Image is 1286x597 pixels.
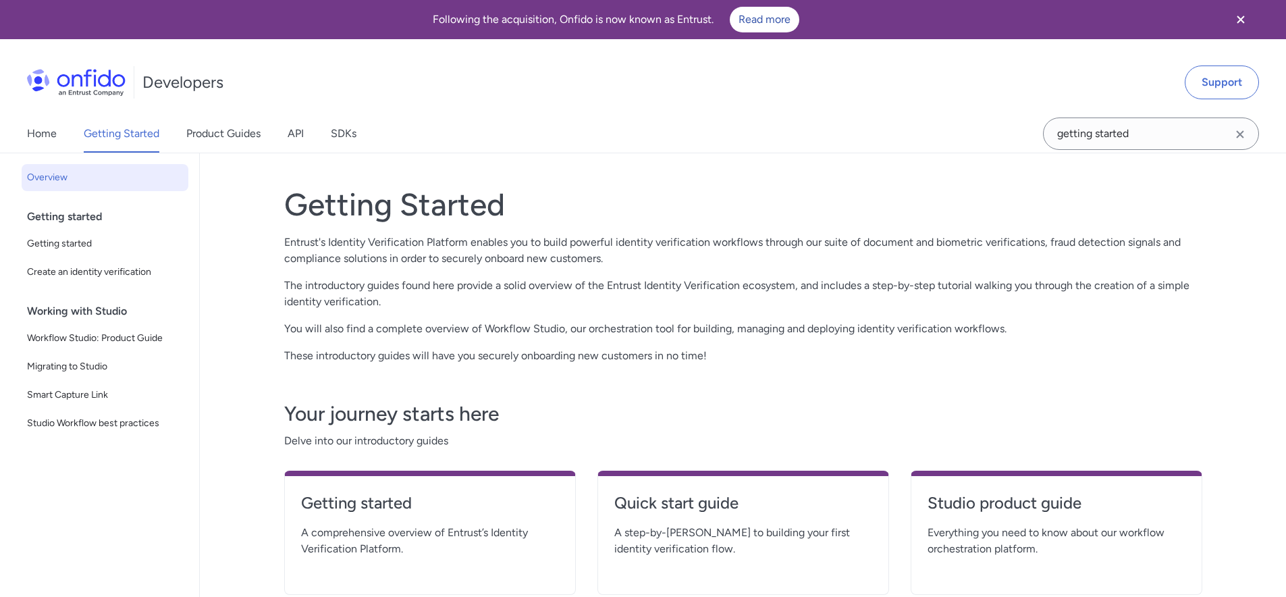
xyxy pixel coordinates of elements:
[1216,3,1266,36] button: Close banner
[84,115,159,153] a: Getting Started
[301,492,559,525] a: Getting started
[1185,66,1259,99] a: Support
[1233,11,1249,28] svg: Close banner
[928,492,1185,514] h4: Studio product guide
[27,387,183,403] span: Smart Capture Link
[730,7,799,32] a: Read more
[27,170,183,186] span: Overview
[22,353,188,380] a: Migrating to Studio
[614,492,872,514] h4: Quick start guide
[27,115,57,153] a: Home
[22,325,188,352] a: Workflow Studio: Product Guide
[22,259,188,286] a: Create an identity verification
[22,382,188,409] a: Smart Capture Link
[27,236,183,252] span: Getting started
[284,234,1202,267] p: Entrust's Identity Verification Platform enables you to build powerful identity verification work...
[27,298,194,325] div: Working with Studio
[27,415,183,432] span: Studio Workflow best practices
[22,410,188,437] a: Studio Workflow best practices
[301,525,559,557] span: A comprehensive overview of Entrust’s Identity Verification Platform.
[284,321,1202,337] p: You will also find a complete overview of Workflow Studio, our orchestration tool for building, m...
[142,72,223,93] h1: Developers
[1232,126,1248,142] svg: Clear search field button
[288,115,304,153] a: API
[928,525,1185,557] span: Everything you need to know about our workflow orchestration platform.
[284,348,1202,364] p: These introductory guides will have you securely onboarding new customers in no time!
[331,115,356,153] a: SDKs
[27,69,126,96] img: Onfido Logo
[301,492,559,514] h4: Getting started
[27,203,194,230] div: Getting started
[284,400,1202,427] h3: Your journey starts here
[27,359,183,375] span: Migrating to Studio
[928,492,1185,525] a: Studio product guide
[22,230,188,257] a: Getting started
[614,492,872,525] a: Quick start guide
[16,7,1216,32] div: Following the acquisition, Onfido is now known as Entrust.
[284,186,1202,224] h1: Getting Started
[614,525,872,557] span: A step-by-[PERSON_NAME] to building your first identity verification flow.
[186,115,261,153] a: Product Guides
[1043,118,1259,150] input: Onfido search input field
[284,433,1202,449] span: Delve into our introductory guides
[22,164,188,191] a: Overview
[284,278,1202,310] p: The introductory guides found here provide a solid overview of the Entrust Identity Verification ...
[27,330,183,346] span: Workflow Studio: Product Guide
[27,264,183,280] span: Create an identity verification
